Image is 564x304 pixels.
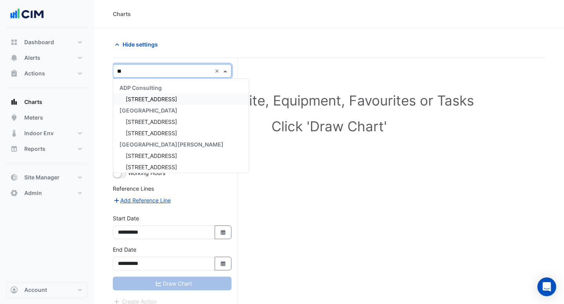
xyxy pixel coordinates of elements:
[10,38,18,46] app-icon: Dashboard
[113,38,163,51] button: Hide settings
[119,84,162,91] span: ADP Consulting
[220,260,227,267] fa-icon: Select Date
[24,114,43,122] span: Meters
[6,141,88,157] button: Reports
[24,189,42,197] span: Admin
[119,141,224,148] span: [GEOGRAPHIC_DATA][PERSON_NAME]
[126,118,177,125] span: [STREET_ADDRESS]
[126,130,177,136] span: [STREET_ADDRESS]
[10,98,18,106] app-icon: Charts
[6,185,88,201] button: Admin
[130,92,528,109] h1: Select a Site, Equipment, Favourites or Tasks
[6,125,88,141] button: Indoor Env
[113,196,171,205] button: Add Reference Line
[113,214,139,222] label: Start Date
[24,173,60,181] span: Site Manager
[128,170,165,176] span: Working Hours
[24,38,54,46] span: Dashboard
[10,189,18,197] app-icon: Admin
[10,145,18,153] app-icon: Reports
[6,66,88,81] button: Actions
[123,40,158,48] span: Hide settings
[113,245,136,254] label: End Date
[126,96,177,102] span: [STREET_ADDRESS]
[130,118,528,134] h1: Click 'Draw Chart'
[126,164,177,170] span: [STREET_ADDRESS]
[24,129,54,137] span: Indoor Env
[215,67,221,75] span: Clear
[6,34,88,50] button: Dashboard
[126,152,177,159] span: [STREET_ADDRESS]
[220,229,227,236] fa-icon: Select Date
[113,297,157,304] app-escalated-ticket-create-button: Please correct errors first
[6,282,88,298] button: Account
[24,54,40,62] span: Alerts
[10,70,18,77] app-icon: Actions
[24,145,45,153] span: Reports
[113,184,154,193] label: Reference Lines
[24,98,42,106] span: Charts
[6,110,88,125] button: Meters
[6,94,88,110] button: Charts
[10,173,18,181] app-icon: Site Manager
[24,70,45,77] span: Actions
[9,6,45,22] img: Company Logo
[119,107,177,114] span: [GEOGRAPHIC_DATA]
[10,54,18,62] app-icon: Alerts
[6,170,88,185] button: Site Manager
[113,10,131,18] div: Charts
[10,129,18,137] app-icon: Indoor Env
[537,277,556,296] div: Open Intercom Messenger
[6,50,88,66] button: Alerts
[24,286,47,294] span: Account
[10,114,18,122] app-icon: Meters
[113,79,249,173] div: Options List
